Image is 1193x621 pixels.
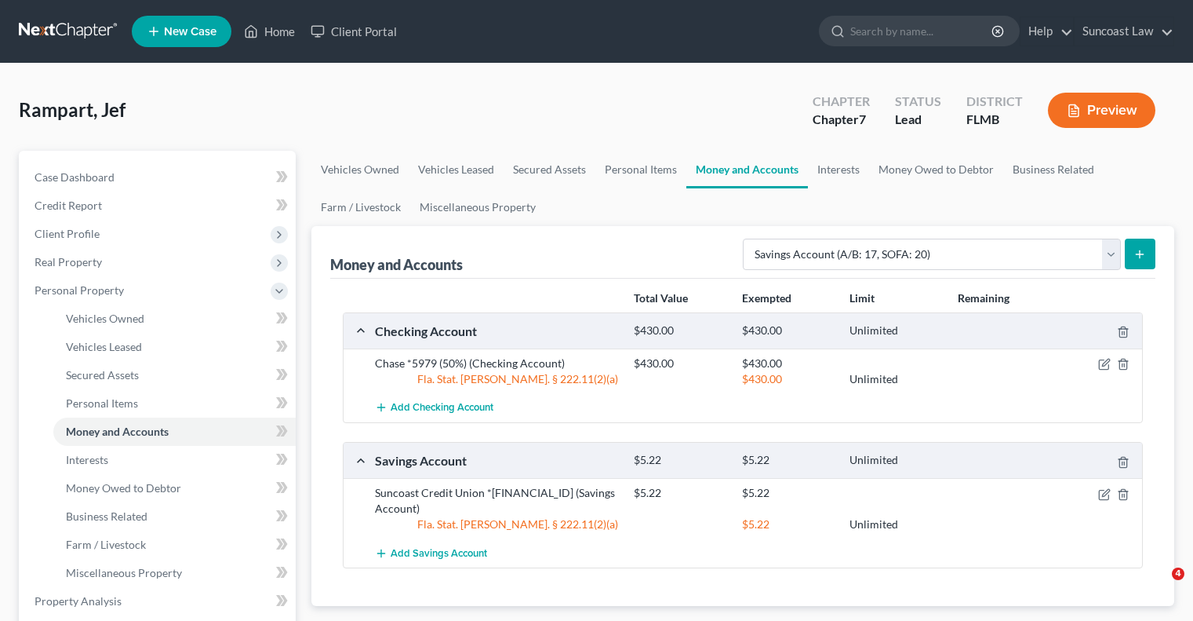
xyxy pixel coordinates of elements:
[1003,151,1104,188] a: Business Related
[303,17,405,46] a: Client Portal
[53,389,296,418] a: Personal Items
[869,151,1003,188] a: Money Owed to Debtor
[966,111,1023,129] div: FLMB
[595,151,686,188] a: Personal Items
[35,170,115,184] span: Case Dashboard
[409,151,504,188] a: Vehicles Leased
[311,151,409,188] a: Vehicles Owned
[966,93,1023,111] div: District
[66,396,138,410] span: Personal Items
[367,452,626,469] div: Savings Account
[367,356,626,371] div: Chase *5979 (50%) (Checking Account)
[895,93,941,111] div: Status
[410,188,545,226] a: Miscellaneous Property
[66,453,108,466] span: Interests
[742,291,791,305] strong: Exempted
[367,517,626,532] div: Fla. Stat. [PERSON_NAME]. § 222.11(2)(a)
[842,371,949,387] div: Unlimited
[849,291,875,305] strong: Limit
[367,371,626,387] div: Fla. Stat. [PERSON_NAME]. § 222.11(2)(a)
[734,371,842,387] div: $430.00
[53,559,296,587] a: Miscellaneous Property
[813,93,870,111] div: Chapter
[1172,568,1184,580] span: 4
[813,111,870,129] div: Chapter
[375,393,493,422] button: Add Checking Account
[686,151,808,188] a: Money and Accounts
[35,255,102,268] span: Real Property
[842,323,949,338] div: Unlimited
[66,538,146,551] span: Farm / Livestock
[626,485,733,501] div: $5.22
[850,16,994,46] input: Search by name...
[35,594,122,608] span: Property Analysis
[66,481,181,495] span: Money Owed to Debtor
[895,111,941,129] div: Lead
[734,356,842,371] div: $430.00
[1075,17,1173,46] a: Suncoast Law
[19,98,125,121] span: Rampart, Jef
[66,566,182,579] span: Miscellaneous Property
[734,485,842,501] div: $5.22
[35,227,100,240] span: Client Profile
[808,151,869,188] a: Interests
[367,323,626,339] div: Checking Account
[391,547,487,560] span: Add Savings Account
[22,587,296,616] a: Property Analysis
[842,453,949,468] div: Unlimited
[53,531,296,559] a: Farm / Livestock
[1048,93,1155,128] button: Preview
[842,517,949,532] div: Unlimited
[330,255,463,274] div: Money and Accounts
[66,312,144,325] span: Vehicles Owned
[66,368,139,382] span: Secured Assets
[164,26,216,38] span: New Case
[66,425,169,438] span: Money and Accounts
[734,517,842,532] div: $5.22
[634,291,688,305] strong: Total Value
[53,446,296,474] a: Interests
[1020,17,1073,46] a: Help
[53,333,296,361] a: Vehicles Leased
[958,291,1009,305] strong: Remaining
[53,361,296,389] a: Secured Assets
[859,111,866,126] span: 7
[626,356,733,371] div: $430.00
[311,188,410,226] a: Farm / Livestock
[626,323,733,338] div: $430.00
[66,510,147,523] span: Business Related
[626,453,733,468] div: $5.22
[734,323,842,338] div: $430.00
[35,199,102,212] span: Credit Report
[53,418,296,446] a: Money and Accounts
[236,17,303,46] a: Home
[734,453,842,468] div: $5.22
[35,283,124,297] span: Personal Property
[367,485,626,517] div: Suncoast Credit Union *[FINANCIAL_ID] (Savings Account)
[391,402,493,415] span: Add Checking Account
[53,474,296,502] a: Money Owed to Debtor
[375,539,487,568] button: Add Savings Account
[22,163,296,192] a: Case Dashboard
[66,340,142,353] span: Vehicles Leased
[53,502,296,531] a: Business Related
[504,151,595,188] a: Secured Assets
[53,305,296,333] a: Vehicles Owned
[22,192,296,220] a: Credit Report
[1140,568,1177,605] iframe: Intercom live chat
